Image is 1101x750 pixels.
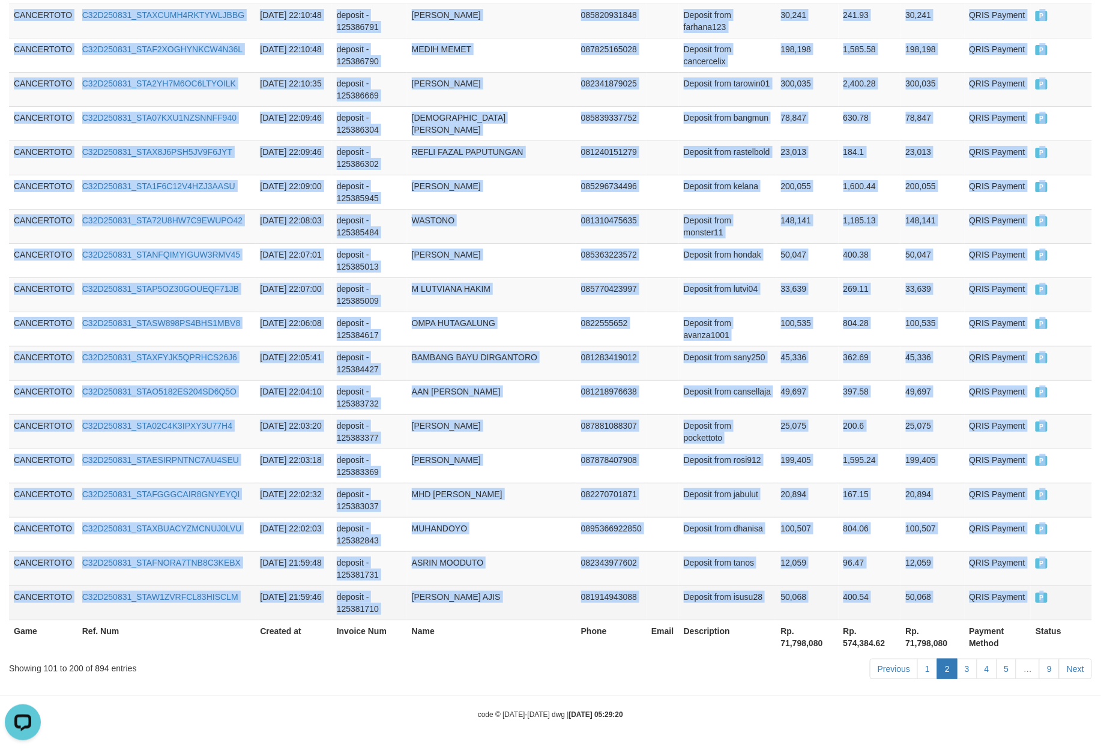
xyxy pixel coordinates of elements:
td: CANCERTOTO [9,483,77,517]
td: 184.1 [839,141,901,175]
td: QRIS Payment [965,414,1031,449]
td: CANCERTOTO [9,312,77,346]
td: [DATE] 22:09:46 [255,106,331,141]
td: 087825165028 [576,38,647,72]
td: 400.38 [839,243,901,277]
td: 199,405 [901,449,965,483]
td: Deposit from lutvi04 [679,277,776,312]
td: MUHANDOYO [407,517,576,551]
th: Ref. Num [77,620,256,654]
a: C32D250831_STAFNORA7TNB8C3KEBX [82,558,241,567]
a: C32D250831_STAX8J6PSH5JV9F6JYT [82,147,232,157]
td: Deposit from pockettoto [679,414,776,449]
td: 96.47 [839,551,901,585]
th: Phone [576,620,647,654]
td: 50,068 [776,585,839,620]
td: [DATE] 22:10:35 [255,72,331,106]
td: [DATE] 22:02:32 [255,483,331,517]
td: 081240151279 [576,141,647,175]
td: 100,507 [776,517,839,551]
td: QRIS Payment [965,38,1031,72]
td: deposit - 125385945 [332,175,407,209]
td: QRIS Payment [965,72,1031,106]
td: CANCERTOTO [9,106,77,141]
td: CANCERTOTO [9,346,77,380]
td: 50,068 [901,585,965,620]
td: Deposit from avanza1001 [679,312,776,346]
a: 3 [957,659,977,679]
td: deposit - 125384427 [332,346,407,380]
td: AAN [PERSON_NAME] [407,380,576,414]
td: BAMBANG BAYU DIRGANTORO [407,346,576,380]
td: [PERSON_NAME] [407,4,576,38]
td: MHD [PERSON_NAME] [407,483,576,517]
td: deposit - 125381710 [332,585,407,620]
td: 200,055 [776,175,839,209]
td: Deposit from rosi912 [679,449,776,483]
td: Deposit from farhana123 [679,4,776,38]
td: 1,585.58 [839,38,901,72]
td: 1,185.13 [839,209,901,243]
td: 0822555652 [576,312,647,346]
td: deposit - 125384617 [332,312,407,346]
a: C32D250831_STAP5OZ30GOUEQF71JB [82,284,239,294]
td: 200.6 [839,414,901,449]
td: [DATE] 22:03:20 [255,414,331,449]
td: CANCERTOTO [9,4,77,38]
td: deposit - 125386669 [332,72,407,106]
td: CANCERTOTO [9,277,77,312]
td: [DATE] 22:02:03 [255,517,331,551]
td: ASRIN MOODUTO [407,551,576,585]
td: 630.78 [839,106,901,141]
td: WASTONO [407,209,576,243]
td: 087881088307 [576,414,647,449]
td: Deposit from rastelbold [679,141,776,175]
td: 397.58 [839,380,901,414]
span: PAID [1036,45,1048,55]
td: 085839337752 [576,106,647,141]
td: REFLI FAZAL PAPUTUNGAN [407,141,576,175]
td: 167.15 [839,483,901,517]
th: Game [9,620,77,654]
td: 2,400.28 [839,72,901,106]
td: 148,141 [776,209,839,243]
td: 50,047 [776,243,839,277]
td: deposit - 125382843 [332,517,407,551]
td: QRIS Payment [965,209,1031,243]
td: CANCERTOTO [9,243,77,277]
td: QRIS Payment [965,551,1031,585]
td: 12,059 [901,551,965,585]
td: [DATE] 21:59:48 [255,551,331,585]
td: 78,847 [776,106,839,141]
a: C32D250831_STA72U8HW7C9EWUPO42 [82,216,243,225]
th: Rp. 71,798,080 [901,620,965,654]
span: PAID [1036,490,1048,500]
a: C32D250831_STAW1ZVRFCL83HISCLM [82,592,238,602]
td: QRIS Payment [965,449,1031,483]
td: 082343977602 [576,551,647,585]
td: deposit - 125383377 [332,414,407,449]
td: 33,639 [901,277,965,312]
a: … [1016,659,1040,679]
a: C32D250831_STAXFYJK5QPRHCS26J6 [82,352,237,362]
td: [PERSON_NAME] AJIS [407,585,576,620]
td: Deposit from cansellaja [679,380,776,414]
span: PAID [1036,250,1048,261]
span: PAID [1036,216,1048,226]
td: 25,075 [901,414,965,449]
td: 20,894 [901,483,965,517]
a: 5 [997,659,1017,679]
td: CANCERTOTO [9,380,77,414]
th: Payment Method [965,620,1031,654]
td: CANCERTOTO [9,449,77,483]
span: PAID [1036,353,1048,363]
td: M LUTVIANA HAKIM [407,277,576,312]
span: PAID [1036,148,1048,158]
td: QRIS Payment [965,380,1031,414]
td: 300,035 [776,72,839,106]
a: C32D250831_STAF2XOGHYNKCW4N36L [82,44,243,54]
span: PAID [1036,182,1048,192]
td: 100,507 [901,517,965,551]
td: QRIS Payment [965,312,1031,346]
td: [DATE] 22:05:41 [255,346,331,380]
